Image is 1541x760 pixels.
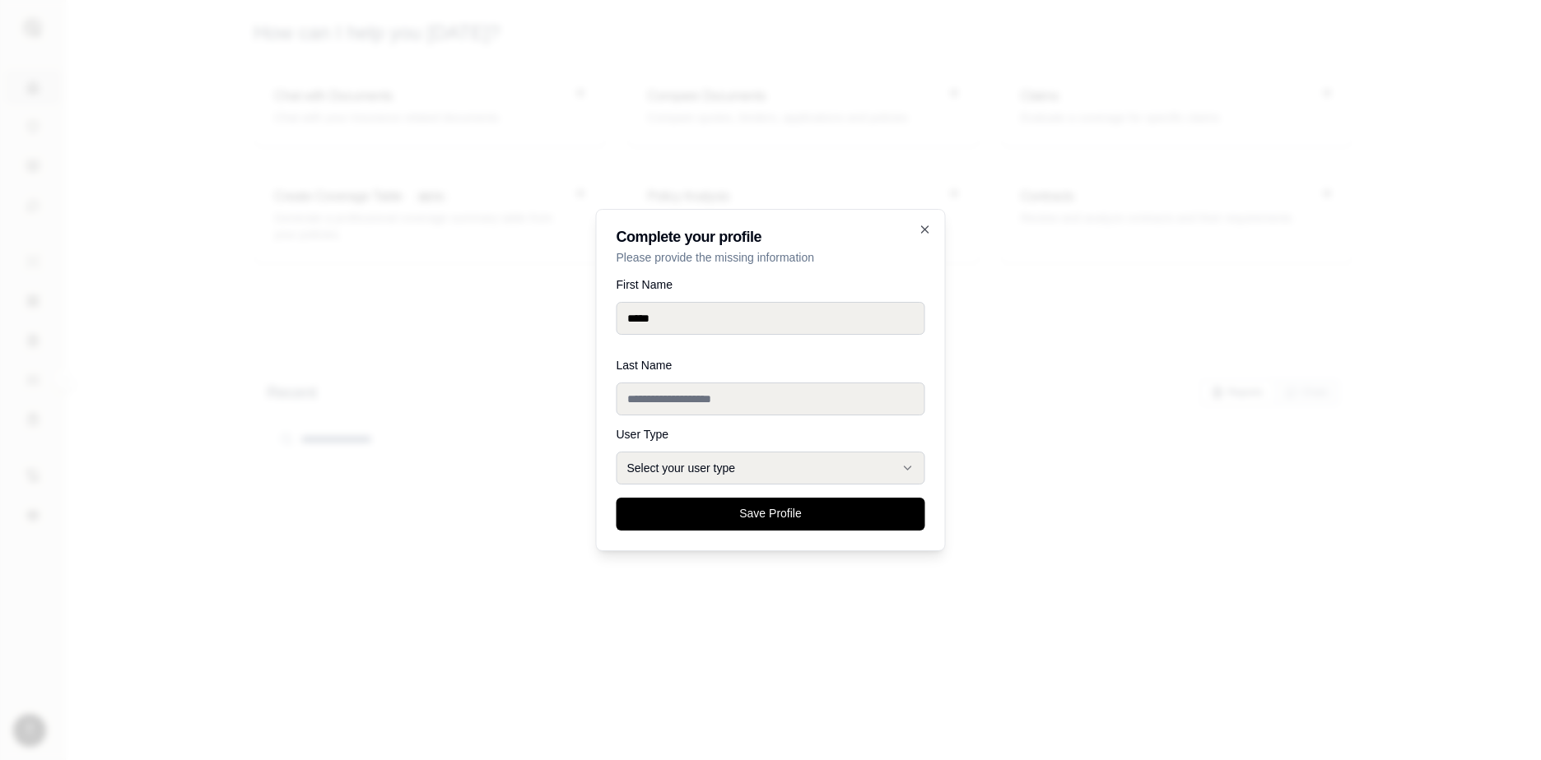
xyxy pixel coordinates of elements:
p: Please provide the missing information [617,249,925,266]
button: Save Profile [617,498,925,531]
h2: Complete your profile [617,229,925,244]
label: First Name [617,279,925,290]
label: User Type [617,429,925,440]
label: Last Name [617,359,925,371]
